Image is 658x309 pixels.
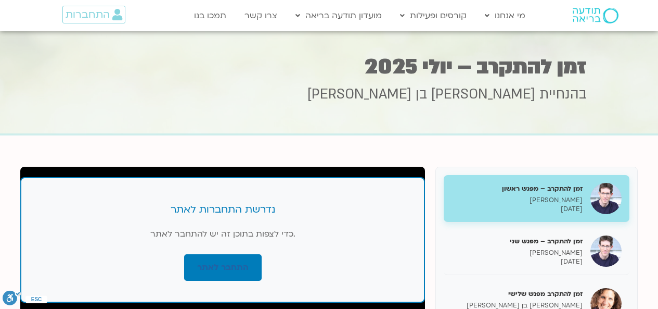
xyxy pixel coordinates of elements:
[590,183,622,214] img: זמן להתקרב – מפגש ראשון
[573,8,618,23] img: תודעה בריאה
[42,227,403,241] p: כדי לצפות בתוכן זה יש להתחבר לאתר.
[66,9,110,20] span: התחברות
[451,196,583,205] p: [PERSON_NAME]
[290,6,387,26] a: מועדון תודעה בריאה
[451,249,583,257] p: [PERSON_NAME]
[451,205,583,214] p: [DATE]
[189,6,231,26] a: תמכו בנו
[395,6,472,26] a: קורסים ופעילות
[451,289,583,299] h5: זמן להתקרב מפגש שלישי
[239,6,282,26] a: צרו קשר
[451,237,583,246] h5: זמן להתקרב – מפגש שני
[184,254,262,281] a: התחבר לאתר
[451,184,583,193] h5: זמן להתקרב – מפגש ראשון
[62,6,125,23] a: התחברות
[451,257,583,266] p: [DATE]
[539,85,587,104] span: בהנחיית
[480,6,531,26] a: מי אנחנו
[307,85,535,104] span: [PERSON_NAME] בן [PERSON_NAME]
[42,203,403,217] h3: נדרשת התחברות לאתר
[72,57,587,77] h1: זמן להתקרב – יולי 2025
[590,236,622,267] img: זמן להתקרב – מפגש שני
